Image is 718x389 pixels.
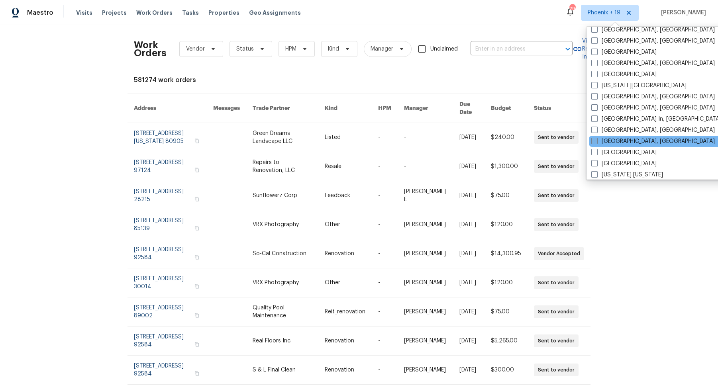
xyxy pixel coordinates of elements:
span: Status [236,45,254,53]
td: Feedback [318,181,372,210]
th: Due Date [453,94,485,123]
div: 292 [569,5,575,13]
button: Copy Address [193,225,200,232]
td: Other [318,268,372,297]
th: Status [528,94,590,123]
td: S & L Final Clean [246,356,318,385]
label: [GEOGRAPHIC_DATA], [GEOGRAPHIC_DATA] [591,37,715,45]
button: Copy Address [193,283,200,290]
span: Projects [102,9,127,17]
th: HPM [372,94,398,123]
td: Reit_renovation [318,297,372,326]
button: Copy Address [193,166,200,174]
td: - [372,326,398,356]
td: - [372,152,398,181]
span: Manager [371,45,393,53]
td: So-Cal Construction [246,239,318,268]
td: - [372,210,398,239]
td: Real Floors Inc. [246,326,318,356]
td: - [372,123,398,152]
td: [PERSON_NAME] [398,239,453,268]
th: Address [128,94,207,123]
span: Phoenix + 19 [588,9,620,17]
span: Vendor [186,45,205,53]
span: HPM [285,45,296,53]
td: Renovation [318,239,372,268]
td: [PERSON_NAME] [398,356,453,385]
td: VRX Photography [246,210,318,239]
td: - [372,181,398,210]
input: Enter in an address [471,43,550,55]
label: [GEOGRAPHIC_DATA], [GEOGRAPHIC_DATA] [591,137,715,145]
td: VRX Photography [246,268,318,297]
td: - [372,356,398,385]
td: - [372,239,398,268]
a: View Reno Index [573,37,596,61]
th: Trade Partner [246,94,318,123]
label: [GEOGRAPHIC_DATA], [GEOGRAPHIC_DATA] [591,93,715,101]
td: [PERSON_NAME] [398,268,453,297]
td: Listed [318,123,372,152]
td: Renovation [318,356,372,385]
button: Copy Address [193,254,200,261]
label: [GEOGRAPHIC_DATA] [591,160,657,168]
td: [PERSON_NAME] E [398,181,453,210]
th: Messages [207,94,246,123]
button: Copy Address [193,341,200,348]
label: [GEOGRAPHIC_DATA], [GEOGRAPHIC_DATA] [591,59,715,67]
span: Properties [208,9,239,17]
th: Kind [318,94,372,123]
span: Unclaimed [430,45,458,53]
td: - [398,152,453,181]
button: Copy Address [193,370,200,377]
td: - [398,123,453,152]
button: Copy Address [193,195,200,203]
label: [GEOGRAPHIC_DATA], [GEOGRAPHIC_DATA] [591,26,715,34]
td: Resale [318,152,372,181]
td: [PERSON_NAME] [398,210,453,239]
td: [PERSON_NAME] [398,326,453,356]
span: Kind [328,45,339,53]
td: Other [318,210,372,239]
button: Copy Address [193,312,200,319]
td: Green Dreams Landscape LLC [246,123,318,152]
label: [GEOGRAPHIC_DATA] [591,70,657,78]
label: [US_STATE] [US_STATE] [591,171,663,179]
button: Copy Address [193,137,200,145]
td: Renovation [318,326,372,356]
th: Budget [485,94,528,123]
td: - [372,297,398,326]
label: [US_STATE][GEOGRAPHIC_DATA] [591,82,687,90]
label: [GEOGRAPHIC_DATA] [591,149,657,156]
label: [GEOGRAPHIC_DATA], [GEOGRAPHIC_DATA] [591,104,715,112]
td: Repairs to Renovation, LLC [246,152,318,181]
h2: Work Orders [134,41,167,57]
span: [PERSON_NAME] [658,9,706,17]
span: Geo Assignments [249,9,301,17]
label: [GEOGRAPHIC_DATA], [GEOGRAPHIC_DATA] [591,126,715,134]
td: - [372,268,398,297]
td: Quality Pool Maintenance [246,297,318,326]
span: Visits [76,9,92,17]
th: Manager [398,94,453,123]
button: Open [562,43,573,55]
span: Work Orders [136,9,173,17]
span: Maestro [27,9,53,17]
td: [PERSON_NAME] [398,297,453,326]
span: Tasks [182,10,199,16]
td: Sunflowerz Corp [246,181,318,210]
div: 581274 work orders [134,76,584,84]
label: [GEOGRAPHIC_DATA] [591,48,657,56]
